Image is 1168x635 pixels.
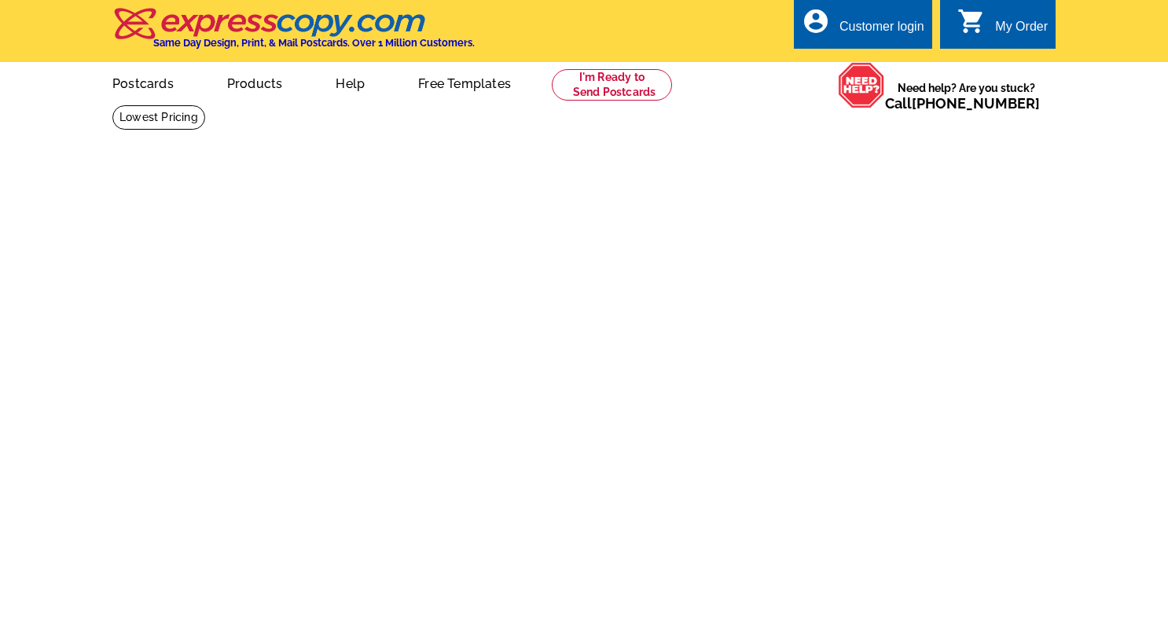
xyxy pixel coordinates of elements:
[995,20,1048,42] div: My Order
[310,64,390,101] a: Help
[912,95,1040,112] a: [PHONE_NUMBER]
[957,7,986,35] i: shopping_cart
[885,95,1040,112] span: Call
[802,7,830,35] i: account_circle
[839,20,924,42] div: Customer login
[393,64,536,101] a: Free Templates
[957,17,1048,37] a: shopping_cart My Order
[802,17,924,37] a: account_circle Customer login
[202,64,308,101] a: Products
[153,37,475,49] h4: Same Day Design, Print, & Mail Postcards. Over 1 Million Customers.
[885,80,1048,112] span: Need help? Are you stuck?
[112,19,475,49] a: Same Day Design, Print, & Mail Postcards. Over 1 Million Customers.
[87,64,199,101] a: Postcards
[838,62,885,108] img: help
